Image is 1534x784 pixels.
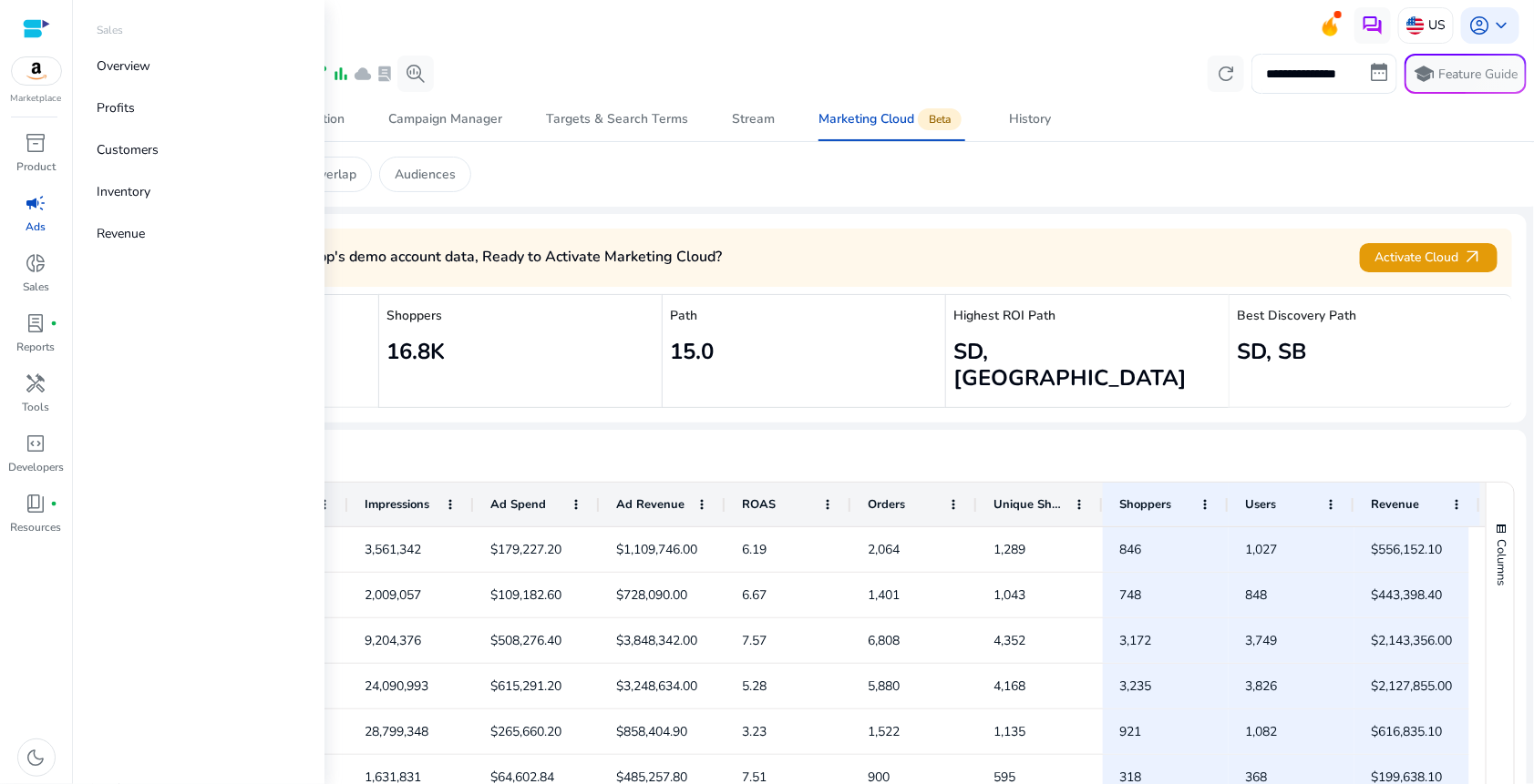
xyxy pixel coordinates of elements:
div: Campaign Manager [388,113,502,126]
h5: Sales By Conversion Paths [95,451,1512,466]
span: 3,749 [1245,632,1277,649]
span: 5.28 [742,677,767,695]
span: 3,235 [1119,677,1151,695]
p: Resources [11,519,62,535]
span: Ad Revenue [616,496,685,513]
span: $3,248,634.00 [616,677,697,695]
span: 1,027 [1245,541,1277,558]
span: arrow_outward [1462,247,1483,268]
span: Users [1245,496,1276,513]
span: $2,143,356.00 [1371,632,1452,649]
span: 4,168 [993,677,1025,695]
p: US [1428,9,1446,41]
span: lab_profile [376,65,394,83]
p: Audiences [395,165,456,184]
span: donut_small [26,252,47,274]
span: $2,127,855.00 [1371,677,1452,695]
span: 1,082 [1245,723,1277,740]
span: 6.67 [742,586,767,604]
span: 1,043 [993,586,1025,604]
span: 4,352 [993,632,1025,649]
span: 846 [1119,541,1141,558]
span: $615,291.20 [490,677,561,695]
span: $556,152.10 [1371,541,1442,558]
span: $508,276.40 [490,632,561,649]
span: 1,135 [993,723,1025,740]
span: 3,561,342 [365,541,421,558]
button: Activate Cloudarrow_outward [1360,243,1498,272]
span: 1,289 [993,541,1025,558]
p: Sales [23,279,49,295]
span: $616,835.10 [1371,723,1442,740]
h5: Shoppers [386,309,654,324]
h2: SD, SB [1237,339,1505,365]
h2: SD, [GEOGRAPHIC_DATA] [953,339,1221,392]
img: us.svg [1406,16,1425,35]
h2: 16.8K [386,339,654,365]
span: 24,090,993 [365,677,428,695]
p: Overview [97,56,150,76]
span: 9,204,376 [365,632,421,649]
img: amazon.svg [12,57,61,85]
div: History [1009,113,1051,126]
span: 2,064 [868,541,900,558]
span: 748 [1119,586,1141,604]
span: 848 [1245,586,1267,604]
span: Activate Cloud [1374,247,1483,268]
p: Developers [8,459,64,475]
span: $179,227.20 [490,541,561,558]
span: $443,398.40 [1371,586,1442,604]
span: dark_mode [26,747,47,769]
p: Revenue [97,224,145,243]
h5: Best Discovery Path [1237,309,1505,324]
span: 921 [1119,723,1141,740]
button: refresh [1208,56,1244,92]
span: Revenue [1371,496,1419,513]
span: inventory_2 [26,132,47,154]
span: Orders [868,496,905,513]
span: ROAS [742,496,776,513]
span: $3,848,342.00 [616,632,697,649]
span: Impressions [365,496,429,513]
span: fiber_manual_record [51,500,58,507]
span: 5,880 [868,677,900,695]
span: handyman [26,372,47,394]
span: 6,808 [868,632,900,649]
div: Stream [732,113,775,126]
button: schoolFeature Guide [1405,54,1527,94]
span: search_insights [405,63,427,85]
span: $109,182.60 [490,586,561,604]
span: $728,090.00 [616,586,687,604]
span: keyboard_arrow_down [1490,15,1512,36]
p: Feature Guide [1439,66,1519,84]
button: search_insights [397,56,434,92]
span: Shoppers [1119,496,1171,513]
span: cloud [354,65,372,83]
p: Inventory [97,182,150,201]
p: Tools [23,399,50,415]
span: $858,404.90 [616,723,687,740]
span: 28,799,348 [365,723,428,740]
span: refresh [1215,63,1237,85]
span: $1,109,746.00 [616,541,697,558]
span: book_4 [26,493,47,514]
p: Sales [97,22,123,38]
span: 3.23 [742,723,767,740]
span: bar_chart [332,65,350,83]
span: 3,172 [1119,632,1151,649]
span: Beta [918,108,962,130]
span: 1,522 [868,723,900,740]
div: Marketing Cloud [818,112,965,127]
span: 1,401 [868,586,900,604]
span: fiber_manual_record [51,320,58,327]
span: school [1414,63,1436,85]
p: Ads [26,219,46,235]
p: Profits [97,98,135,117]
span: 2,009,057 [365,586,421,604]
span: Unique Shoppers [993,496,1066,513]
span: 7.57 [742,632,767,649]
h5: Path [670,309,938,324]
span: Columns [1493,539,1509,585]
span: account_circle [1468,15,1490,36]
span: code_blocks [26,433,47,454]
